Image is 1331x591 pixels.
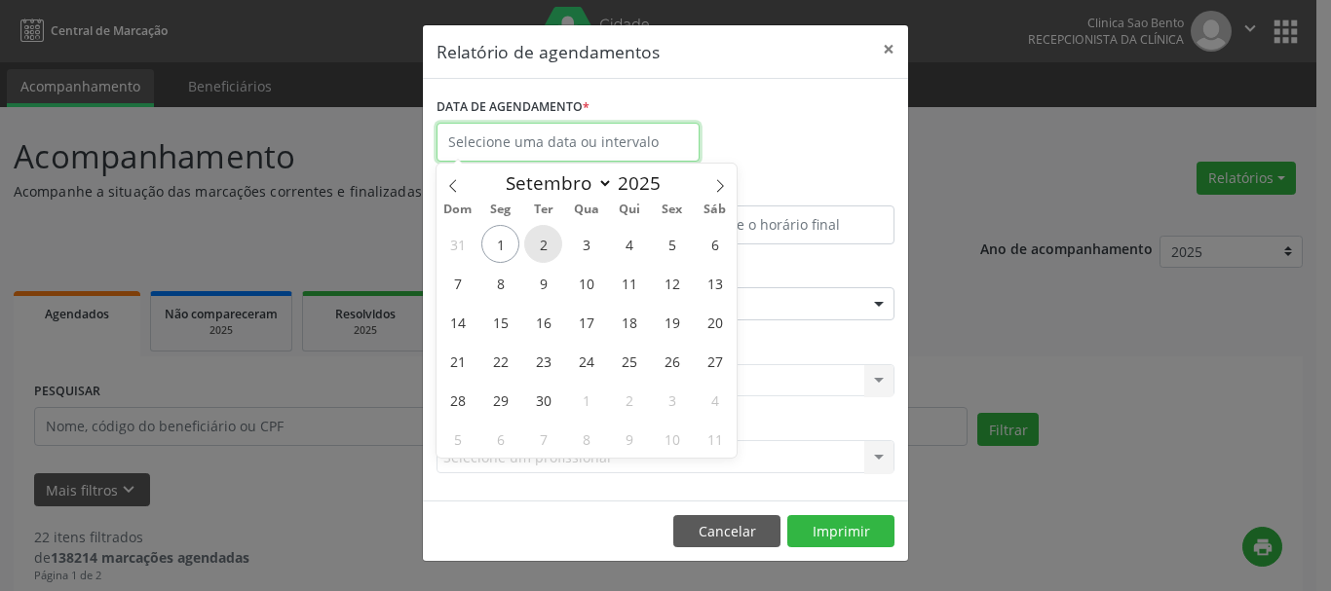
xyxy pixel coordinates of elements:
[481,381,519,419] span: Setembro 29, 2025
[438,264,476,302] span: Setembro 7, 2025
[613,170,677,196] input: Year
[608,203,651,216] span: Qui
[437,39,660,64] h5: Relatório de agendamentos
[496,169,613,197] select: Month
[481,225,519,263] span: Setembro 1, 2025
[653,381,691,419] span: Outubro 3, 2025
[522,203,565,216] span: Ter
[610,303,648,341] span: Setembro 18, 2025
[438,381,476,419] span: Setembro 28, 2025
[567,225,605,263] span: Setembro 3, 2025
[438,420,476,458] span: Outubro 5, 2025
[610,264,648,302] span: Setembro 11, 2025
[610,420,648,458] span: Outubro 9, 2025
[567,264,605,302] span: Setembro 10, 2025
[567,420,605,458] span: Outubro 8, 2025
[651,203,694,216] span: Sex
[481,342,519,380] span: Setembro 22, 2025
[524,342,562,380] span: Setembro 23, 2025
[610,381,648,419] span: Outubro 2, 2025
[438,342,476,380] span: Setembro 21, 2025
[653,225,691,263] span: Setembro 5, 2025
[437,203,479,216] span: Dom
[610,225,648,263] span: Setembro 4, 2025
[437,123,700,162] input: Selecione uma data ou intervalo
[438,303,476,341] span: Setembro 14, 2025
[653,303,691,341] span: Setembro 19, 2025
[696,342,734,380] span: Setembro 27, 2025
[524,225,562,263] span: Setembro 2, 2025
[567,303,605,341] span: Setembro 17, 2025
[438,225,476,263] span: Agosto 31, 2025
[565,203,608,216] span: Qua
[524,264,562,302] span: Setembro 9, 2025
[610,342,648,380] span: Setembro 25, 2025
[670,205,894,244] input: Selecione o horário final
[524,381,562,419] span: Setembro 30, 2025
[694,203,737,216] span: Sáb
[481,420,519,458] span: Outubro 6, 2025
[481,303,519,341] span: Setembro 15, 2025
[696,381,734,419] span: Outubro 4, 2025
[696,420,734,458] span: Outubro 11, 2025
[869,25,908,73] button: Close
[787,515,894,548] button: Imprimir
[653,264,691,302] span: Setembro 12, 2025
[696,303,734,341] span: Setembro 20, 2025
[567,342,605,380] span: Setembro 24, 2025
[673,515,780,548] button: Cancelar
[437,92,589,123] label: DATA DE AGENDAMENTO
[696,264,734,302] span: Setembro 13, 2025
[567,381,605,419] span: Outubro 1, 2025
[653,420,691,458] span: Outubro 10, 2025
[653,342,691,380] span: Setembro 26, 2025
[479,203,522,216] span: Seg
[696,225,734,263] span: Setembro 6, 2025
[670,175,894,205] label: ATÉ
[524,303,562,341] span: Setembro 16, 2025
[524,420,562,458] span: Outubro 7, 2025
[481,264,519,302] span: Setembro 8, 2025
